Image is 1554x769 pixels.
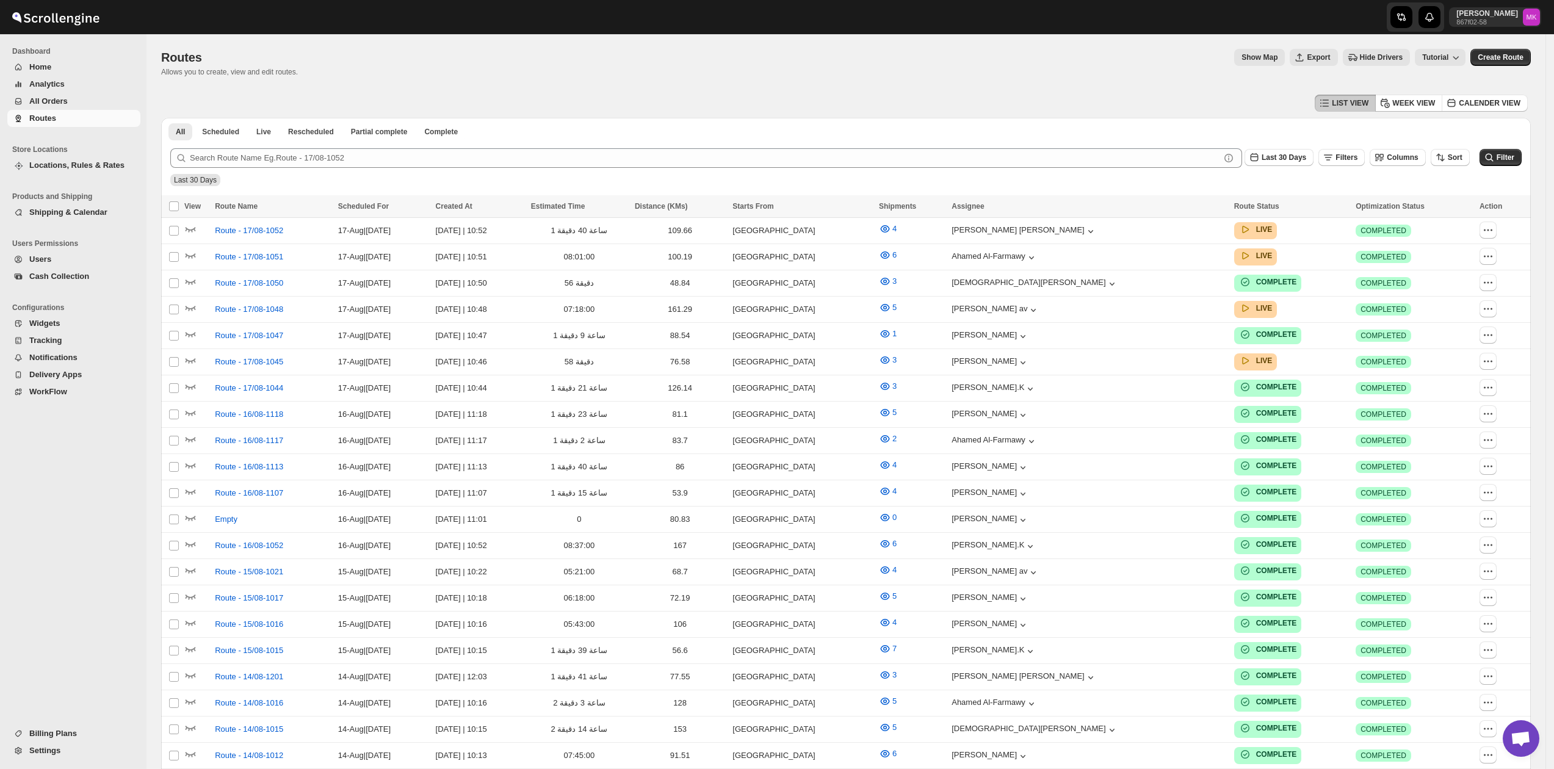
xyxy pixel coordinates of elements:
[892,276,897,286] span: 3
[7,251,140,268] button: Users
[29,272,89,281] span: Cash Collection
[338,383,391,392] span: 17-Aug | [DATE]
[892,513,897,522] span: 0
[1256,278,1297,286] b: COMPLETE
[952,435,1038,447] button: Ahamed Al-Farmawy
[952,278,1118,290] button: [DEMOGRAPHIC_DATA][PERSON_NAME]
[7,268,140,285] button: Cash Collection
[872,272,904,291] button: 3
[531,202,585,211] span: Estimated Time
[29,114,56,123] span: Routes
[872,482,904,501] button: 4
[952,251,1038,264] button: Ahamed Al-Farmawy
[952,619,1029,631] button: [PERSON_NAME]
[952,566,1039,579] button: [PERSON_NAME] av
[7,76,140,93] button: Analytics
[1527,13,1537,21] text: MK
[1315,95,1376,112] button: LIST VIEW
[208,588,291,608] button: Route - 15/08-1017
[872,560,904,580] button: 4
[208,536,291,555] button: Route - 16/08-1052
[1239,328,1297,341] button: COMPLETE
[1361,252,1406,262] span: COMPLETED
[635,356,725,368] div: 76.58
[952,330,1029,342] button: [PERSON_NAME]
[952,540,1036,552] button: [PERSON_NAME].K
[1332,98,1368,108] span: LIST VIEW
[531,330,627,342] div: 1 ساعة 9 دقيقة
[29,62,51,71] span: Home
[1241,52,1278,62] span: Show Map
[436,356,524,368] div: [DATE] | 10:46
[1256,461,1297,470] b: COMPLETE
[338,357,391,366] span: 17-Aug | [DATE]
[208,431,291,450] button: Route - 16/08-1117
[1361,278,1406,288] span: COMPLETED
[1256,356,1273,365] b: LIVE
[892,618,897,627] span: 4
[1442,95,1528,112] button: CALENDER VIEW
[732,382,872,394] div: [GEOGRAPHIC_DATA]
[872,613,904,632] button: 4
[208,352,291,372] button: Route - 17/08-1045
[872,429,904,449] button: 2
[208,378,291,398] button: Route - 17/08-1044
[436,330,524,342] div: [DATE] | 10:47
[174,176,217,184] span: Last 30 Days
[531,382,627,394] div: 1 ساعة 21 دقيقة
[1256,566,1297,575] b: COMPLETE
[215,225,283,237] span: Route - 17/08-1052
[29,729,77,738] span: Billing Plans
[161,51,202,64] span: Routes
[952,356,1029,369] div: [PERSON_NAME]
[952,304,1039,316] button: [PERSON_NAME] av
[1239,355,1273,367] button: LIVE
[1256,383,1297,391] b: COMPLETE
[952,593,1029,605] div: [PERSON_NAME]
[892,644,897,653] span: 7
[436,225,524,237] div: [DATE] | 10:52
[892,303,897,312] span: 5
[872,691,904,711] button: 5
[1459,98,1520,108] span: CALENDER VIEW
[732,330,872,342] div: [GEOGRAPHIC_DATA]
[215,303,283,316] span: Route - 17/08-1048
[338,202,389,211] span: Scheduled For
[1239,643,1297,655] button: COMPLETE
[208,457,291,477] button: Route - 16/08-1113
[208,273,291,293] button: Route - 17/08-1050
[29,353,78,362] span: Notifications
[215,382,283,394] span: Route - 17/08-1044
[1256,698,1297,706] b: COMPLETE
[29,208,107,217] span: Shipping & Calendar
[1422,53,1448,62] span: Tutorial
[732,277,872,289] div: [GEOGRAPHIC_DATA]
[215,723,283,735] span: Route - 14/08-1015
[952,698,1038,710] button: Ahamed Al-Farmawy
[208,326,291,345] button: Route - 17/08-1047
[872,298,904,317] button: 5
[892,460,897,469] span: 4
[1361,305,1406,314] span: COMPLETED
[1239,617,1297,629] button: COMPLETE
[892,355,897,364] span: 3
[208,510,245,529] button: Empty
[1431,149,1470,166] button: Sort
[1470,49,1531,66] button: Create Route
[436,251,524,263] div: [DATE] | 10:51
[952,514,1029,526] button: [PERSON_NAME]
[872,744,904,764] button: 6
[872,245,904,265] button: 6
[892,250,897,259] span: 6
[202,127,239,137] span: Scheduled
[7,110,140,127] button: Routes
[1449,7,1541,27] button: User menu
[879,202,916,211] span: Shipments
[208,693,291,713] button: Route - 14/08-1016
[338,331,391,340] span: 17-Aug | [DATE]
[215,540,283,552] span: Route - 16/08-1052
[436,277,524,289] div: [DATE] | 10:50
